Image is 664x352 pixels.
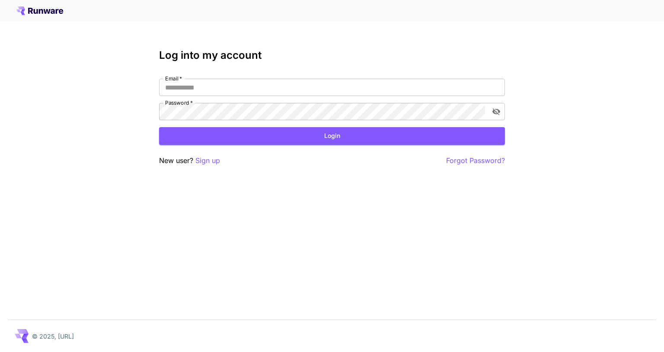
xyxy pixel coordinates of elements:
[488,104,504,119] button: toggle password visibility
[159,49,505,61] h3: Log into my account
[446,155,505,166] button: Forgot Password?
[159,127,505,145] button: Login
[195,155,220,166] button: Sign up
[32,332,74,341] p: © 2025, [URL]
[165,75,182,82] label: Email
[159,155,220,166] p: New user?
[165,99,193,106] label: Password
